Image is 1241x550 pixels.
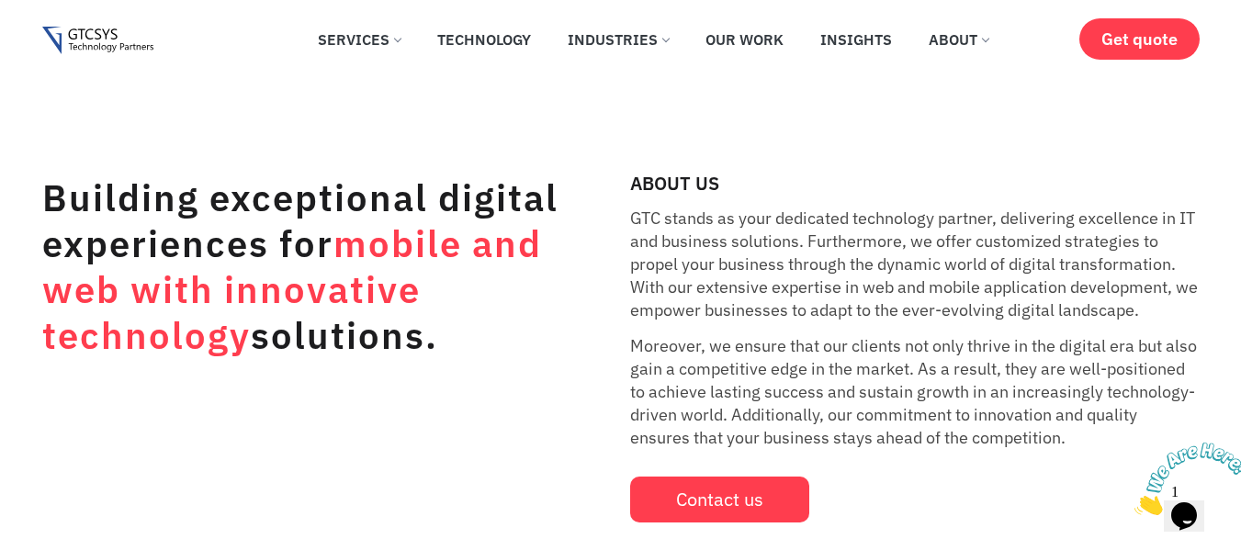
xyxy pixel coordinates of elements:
[630,477,809,522] a: Contact us
[807,19,906,60] a: Insights
[630,174,1200,193] h2: ABOUT US
[630,207,1200,321] p: GTC stands as your dedicated technology partner, delivering excellence in IT and business solutio...
[1127,435,1241,522] iframe: chat widget
[1079,18,1200,60] a: Get quote
[42,219,542,359] span: mobile and web with innovative technology
[915,19,1002,60] a: About
[692,19,797,60] a: Our Work
[42,27,153,55] img: Gtcsys logo
[1101,29,1178,49] span: Get quote
[7,7,15,23] span: 1
[423,19,545,60] a: Technology
[304,19,414,60] a: Services
[7,7,121,80] img: Chat attention grabber
[42,174,566,358] h1: Building exceptional digital experiences for solutions.
[630,334,1200,449] p: Moreover, we ensure that our clients not only thrive in the digital era but also gain a competiti...
[554,19,683,60] a: Industries
[676,490,763,509] span: Contact us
